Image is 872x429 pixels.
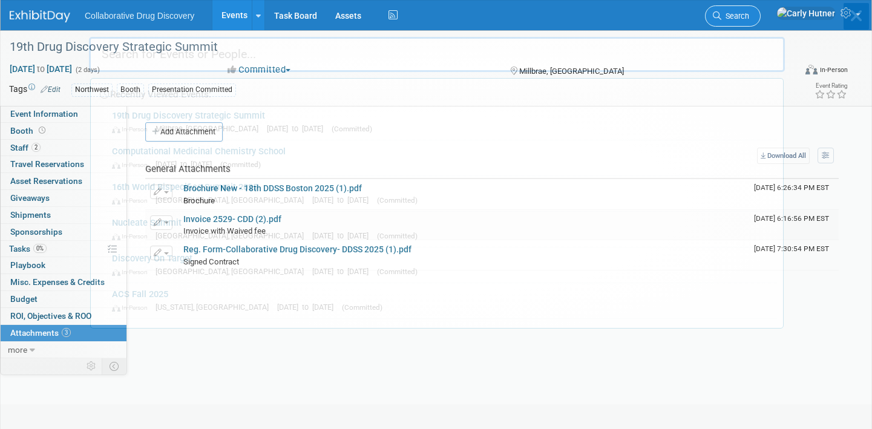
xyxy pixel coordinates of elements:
[312,267,375,276] span: [DATE] to [DATE]
[377,232,418,240] span: (Committed)
[220,160,261,169] span: (Committed)
[156,267,310,276] span: [GEOGRAPHIC_DATA], [GEOGRAPHIC_DATA]
[312,231,375,240] span: [DATE] to [DATE]
[156,195,310,205] span: [GEOGRAPHIC_DATA], [GEOGRAPHIC_DATA]
[377,267,418,276] span: (Committed)
[106,105,777,140] a: 19th Drug Discovery Strategic Summit In-Person Millbrae, [GEOGRAPHIC_DATA] [DATE] to [DATE] (Comm...
[106,176,777,211] a: 16th World Bispecifics Summit 2025 In-Person [GEOGRAPHIC_DATA], [GEOGRAPHIC_DATA] [DATE] to [DATE...
[156,160,218,169] span: [DATE] to [DATE]
[312,195,375,205] span: [DATE] to [DATE]
[89,37,785,72] input: Search for Events or People...
[112,232,153,240] span: In-Person
[112,161,153,169] span: In-Person
[332,125,372,133] span: (Committed)
[106,247,777,283] a: Discovery On Target In-Person [GEOGRAPHIC_DATA], [GEOGRAPHIC_DATA] [DATE] to [DATE] (Committed)
[156,231,310,240] span: [GEOGRAPHIC_DATA], [GEOGRAPHIC_DATA]
[156,303,275,312] span: [US_STATE], [GEOGRAPHIC_DATA]
[342,303,382,312] span: (Committed)
[112,304,153,312] span: In-Person
[97,79,777,105] div: Recently Viewed Events:
[112,125,153,133] span: In-Person
[156,124,264,133] span: Millbrae, [GEOGRAPHIC_DATA]
[112,197,153,205] span: In-Person
[106,140,777,175] a: Computational Medicinal Chemistry School In-Person [DATE] to [DATE] (Committed)
[106,283,777,318] a: ACS Fall 2025 In-Person [US_STATE], [GEOGRAPHIC_DATA] [DATE] to [DATE] (Committed)
[106,212,777,247] a: Nucleate Summit In-Person [GEOGRAPHIC_DATA], [GEOGRAPHIC_DATA] [DATE] to [DATE] (Committed)
[377,196,418,205] span: (Committed)
[277,303,339,312] span: [DATE] to [DATE]
[267,124,329,133] span: [DATE] to [DATE]
[112,268,153,276] span: In-Person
